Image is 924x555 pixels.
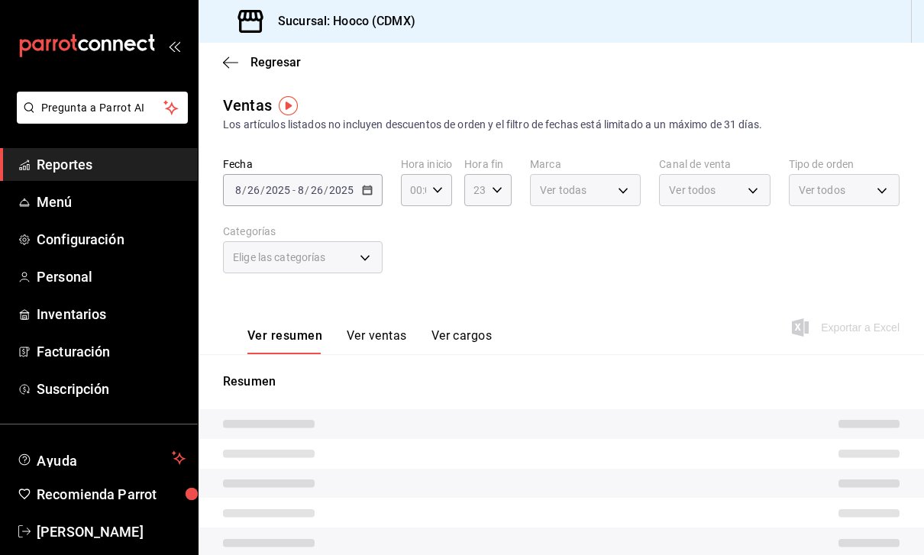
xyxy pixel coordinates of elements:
[37,341,186,362] span: Facturación
[305,184,309,196] span: /
[223,226,383,237] label: Categorías
[799,182,845,198] span: Ver todos
[37,304,186,324] span: Inventarios
[37,449,166,467] span: Ayuda
[37,379,186,399] span: Suscripción
[431,328,493,354] button: Ver cargos
[265,184,291,196] input: ----
[292,184,296,196] span: -
[168,40,180,52] button: open_drawer_menu
[464,159,512,169] label: Hora fin
[37,154,186,175] span: Reportes
[234,184,242,196] input: --
[247,328,492,354] div: navigation tabs
[297,184,305,196] input: --
[37,192,186,212] span: Menú
[540,182,586,198] span: Ver todas
[328,184,354,196] input: ----
[347,328,407,354] button: Ver ventas
[669,182,716,198] span: Ver todos
[223,159,383,169] label: Fecha
[789,159,900,169] label: Tipo de orden
[250,55,301,69] span: Regresar
[266,12,415,31] h3: Sucursal: Hooco (CDMX)
[37,229,186,250] span: Configuración
[247,328,322,354] button: Ver resumen
[41,100,164,116] span: Pregunta a Parrot AI
[324,184,328,196] span: /
[17,92,188,124] button: Pregunta a Parrot AI
[401,159,452,169] label: Hora inicio
[310,184,324,196] input: --
[37,484,186,505] span: Recomienda Parrot
[223,373,900,391] p: Resumen
[233,250,326,265] span: Elige las categorías
[242,184,247,196] span: /
[223,55,301,69] button: Regresar
[11,111,188,127] a: Pregunta a Parrot AI
[279,96,298,115] img: Tooltip marker
[37,521,186,542] span: [PERSON_NAME]
[247,184,260,196] input: --
[223,94,272,117] div: Ventas
[223,117,900,133] div: Los artículos listados no incluyen descuentos de orden y el filtro de fechas está limitado a un m...
[659,159,770,169] label: Canal de venta
[37,266,186,287] span: Personal
[260,184,265,196] span: /
[530,159,641,169] label: Marca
